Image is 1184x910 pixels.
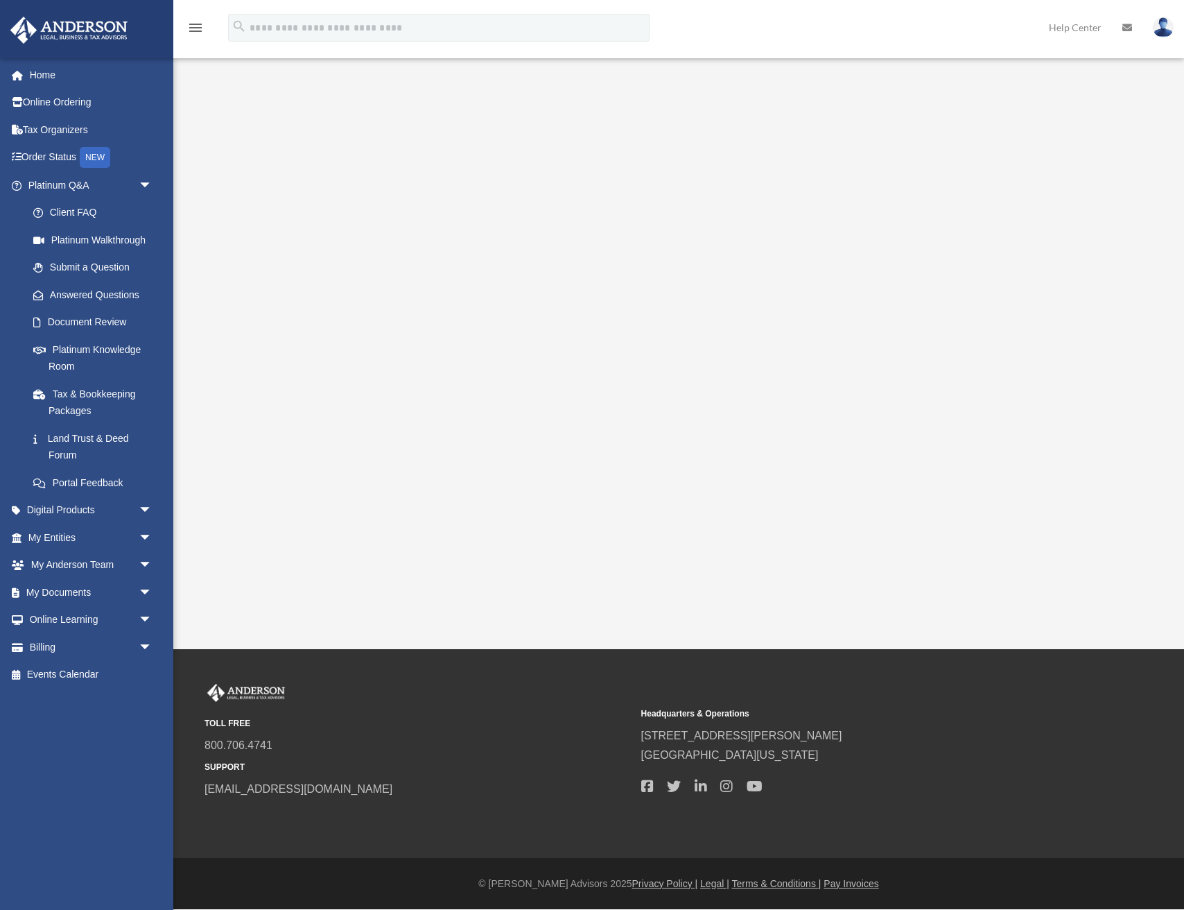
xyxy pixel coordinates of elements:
[19,336,173,380] a: Platinum Knowledge Room
[80,147,110,168] div: NEW
[19,424,173,469] a: Land Trust & Deed Forum
[10,524,173,551] a: My Entitiesarrow_drop_down
[732,878,821,889] a: Terms & Conditions |
[303,88,1052,504] iframe: <span data-mce-type="bookmark" style="display: inline-block; width: 0px; overflow: hidden; line-h...
[19,380,173,424] a: Tax & Bookkeeping Packages
[641,730,842,741] a: [STREET_ADDRESS][PERSON_NAME]
[187,19,204,36] i: menu
[139,171,166,200] span: arrow_drop_down
[204,739,272,751] a: 800.706.4741
[632,878,698,889] a: Privacy Policy |
[139,497,166,525] span: arrow_drop_down
[641,749,819,761] a: [GEOGRAPHIC_DATA][US_STATE]
[10,661,173,689] a: Events Calendar
[204,684,288,702] img: Anderson Advisors Platinum Portal
[10,497,173,524] a: Digital Productsarrow_drop_down
[173,875,1184,893] div: © [PERSON_NAME] Advisors 2025
[10,578,173,606] a: My Documentsarrow_drop_down
[10,116,173,144] a: Tax Organizers
[641,707,1068,721] small: Headquarters & Operations
[187,24,204,36] a: menu
[139,551,166,580] span: arrow_drop_down
[824,878,878,889] a: Pay Invoices
[10,551,173,579] a: My Anderson Teamarrow_drop_down
[204,783,392,795] a: [EMAIL_ADDRESS][DOMAIN_NAME]
[10,89,173,117] a: Online Ordering
[139,524,166,552] span: arrow_drop_down
[19,226,166,254] a: Platinum Walkthrough
[19,469,173,497] a: Portal Feedback
[204,760,632,775] small: SUPPORT
[19,309,173,336] a: Document Review
[700,878,729,889] a: Legal |
[139,606,166,635] span: arrow_drop_down
[204,716,632,731] small: TOLL FREE
[10,144,173,172] a: Order StatusNEW
[19,254,173,282] a: Submit a Question
[232,19,247,34] i: search
[10,633,173,661] a: Billingarrow_drop_down
[10,606,173,634] a: Online Learningarrow_drop_down
[19,281,173,309] a: Answered Questions
[6,17,132,44] img: Anderson Advisors Platinum Portal
[10,61,173,89] a: Home
[19,199,173,227] a: Client FAQ
[139,578,166,607] span: arrow_drop_down
[1153,17,1174,37] img: User Pic
[139,633,166,662] span: arrow_drop_down
[10,171,173,199] a: Platinum Q&Aarrow_drop_down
